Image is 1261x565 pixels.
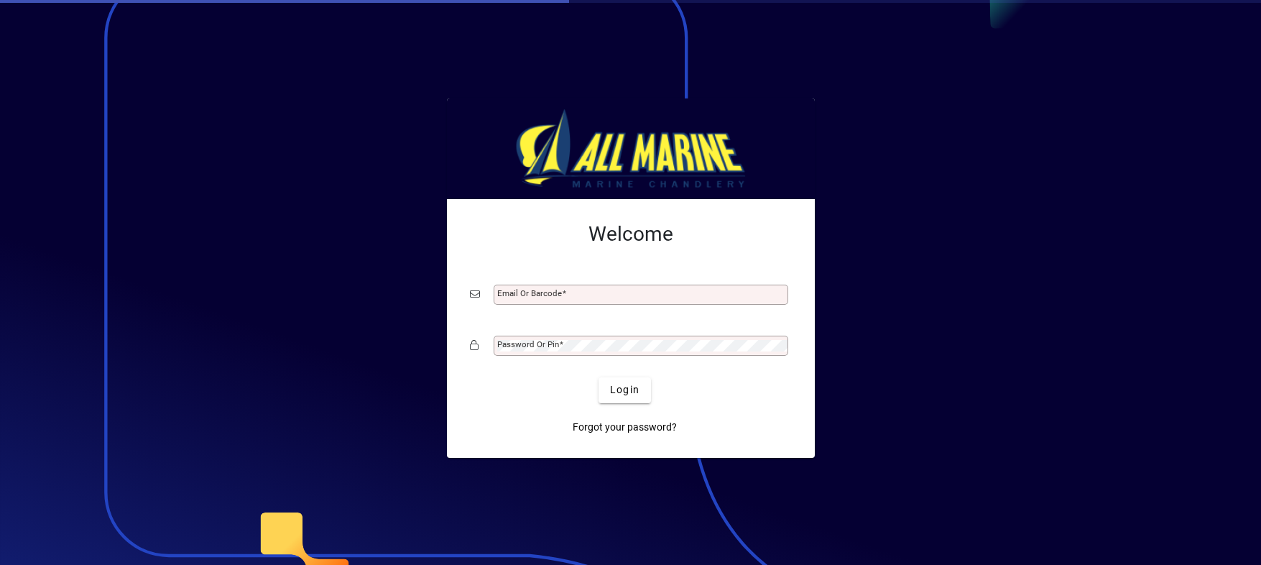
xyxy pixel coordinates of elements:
[610,382,639,398] span: Login
[497,339,559,349] mat-label: Password or Pin
[573,420,677,435] span: Forgot your password?
[470,222,792,247] h2: Welcome
[497,288,562,298] mat-label: Email or Barcode
[599,377,651,403] button: Login
[567,415,683,441] a: Forgot your password?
